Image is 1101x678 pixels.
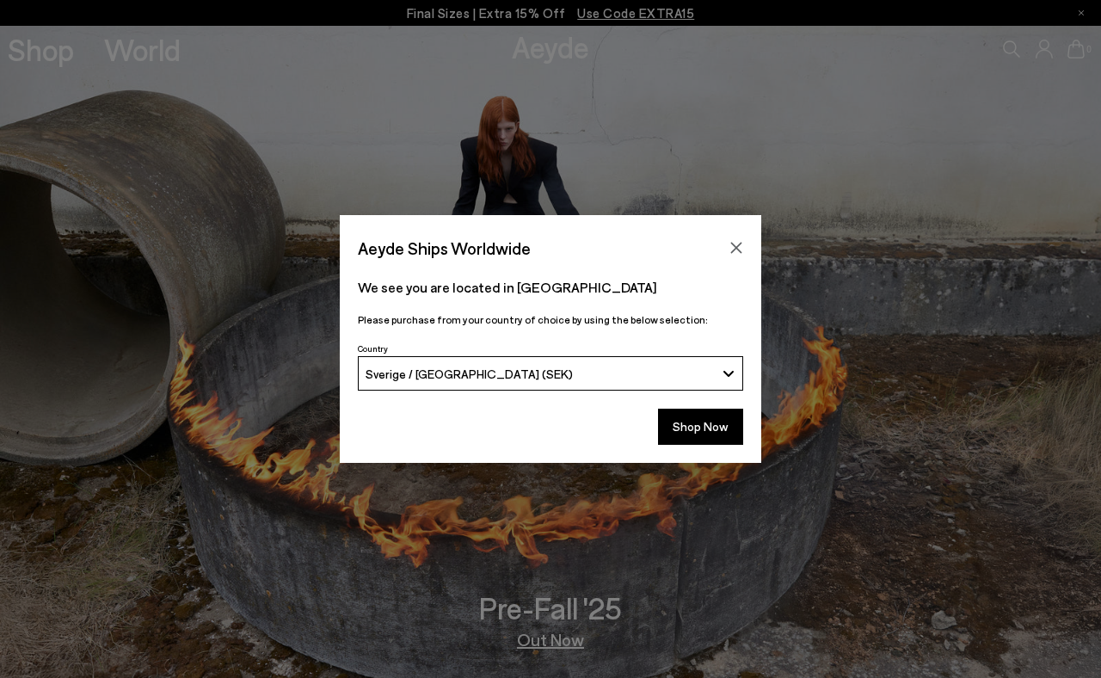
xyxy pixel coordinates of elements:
[358,277,743,298] p: We see you are located in [GEOGRAPHIC_DATA]
[358,233,531,263] span: Aeyde Ships Worldwide
[723,235,749,261] button: Close
[366,367,573,381] span: Sverige / [GEOGRAPHIC_DATA] (SEK)
[358,311,743,328] p: Please purchase from your country of choice by using the below selection:
[658,409,743,445] button: Shop Now
[358,343,388,354] span: Country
